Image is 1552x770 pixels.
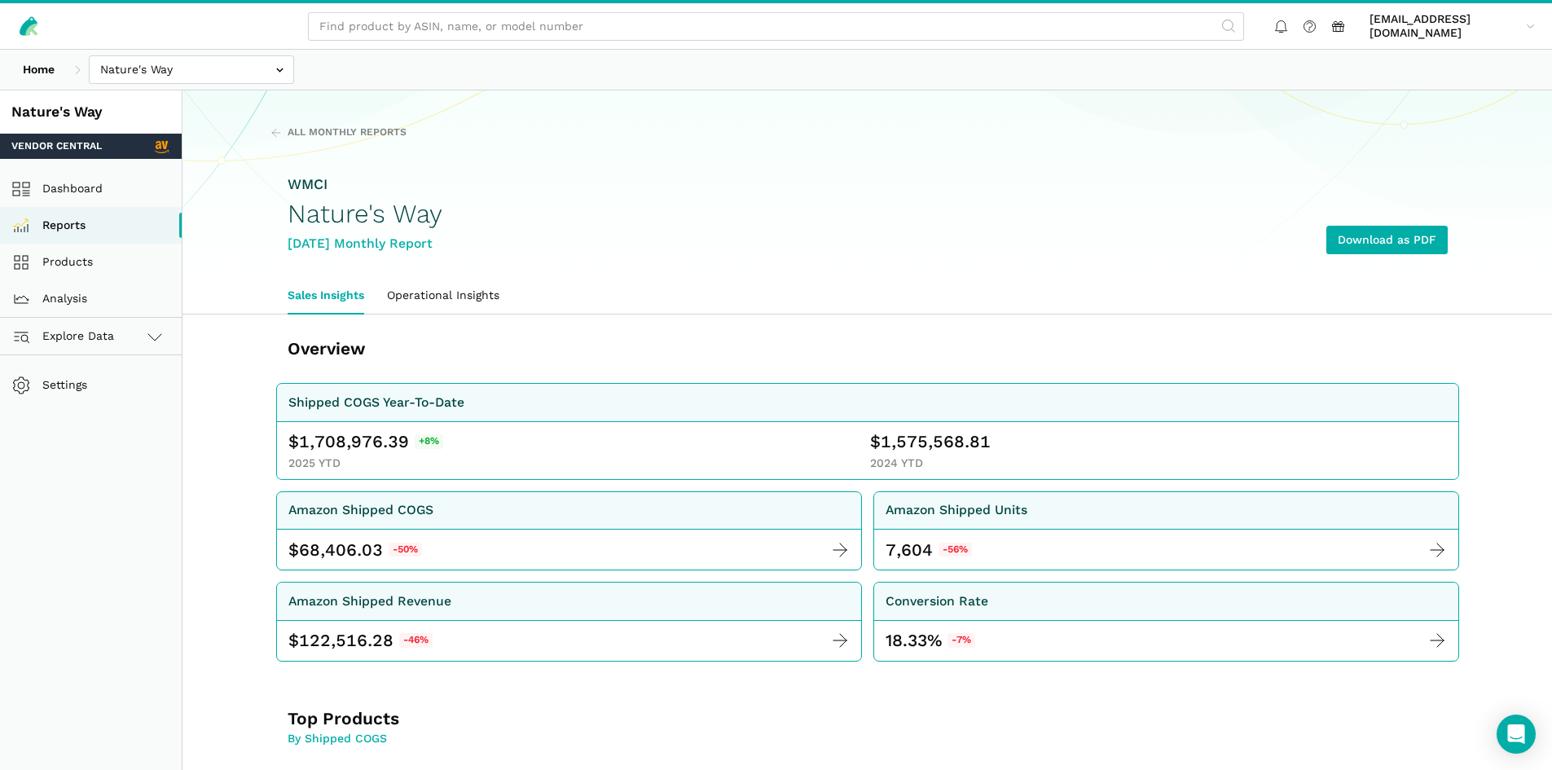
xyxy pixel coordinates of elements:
span: 122,516.28 [299,629,393,652]
a: Amazon Shipped COGS $ 68,406.03 -50% [276,491,862,571]
span: -50% [389,543,423,557]
a: Conversion Rate 18.33%-7% [873,582,1459,662]
a: Amazon Shipped Revenue $ 122,516.28 -46% [276,582,862,662]
div: Conversion Rate [886,592,988,612]
a: All Monthly Reports [270,125,407,140]
div: WMCI [288,174,442,195]
a: Sales Insights [276,277,376,315]
div: Shipped COGS Year-To-Date [288,393,464,413]
h3: Overview [288,337,764,360]
div: Amazon Shipped Units [886,500,1027,521]
input: Find product by ASIN, name, or model number [308,12,1244,41]
div: Nature's Way [11,102,170,122]
div: Amazon Shipped Revenue [288,592,451,612]
div: Open Intercom Messenger [1497,715,1536,754]
span: $ [288,430,299,453]
div: 7,604 [886,539,933,561]
span: $ [288,629,299,652]
a: [EMAIL_ADDRESS][DOMAIN_NAME] [1364,9,1541,43]
span: Explore Data [17,327,114,346]
h3: Top Products [288,707,764,730]
div: 2025 YTD [288,456,865,471]
div: [DATE] Monthly Report [288,234,442,254]
span: -7% [947,633,976,648]
span: 1,575,568.81 [881,430,991,453]
h1: Nature's Way [288,200,442,228]
span: [EMAIL_ADDRESS][DOMAIN_NAME] [1370,12,1520,41]
input: Nature's Way [89,55,294,84]
a: Home [11,55,66,84]
span: Vendor Central [11,139,102,154]
span: -56% [939,543,973,557]
span: All Monthly Reports [288,125,407,140]
a: Operational Insights [376,277,511,315]
span: +8% [415,434,444,449]
a: Amazon Shipped Units 7,604 -56% [873,491,1459,571]
p: By Shipped COGS [288,730,764,747]
span: -46% [399,633,433,648]
span: $ [288,539,299,561]
div: 18.33% [886,629,976,652]
span: 68,406.03 [299,539,383,561]
span: 1,708,976.39 [299,430,409,453]
div: Amazon Shipped COGS [288,500,433,521]
span: $ [870,430,881,453]
div: 2024 YTD [870,456,1447,471]
a: Download as PDF [1326,226,1448,254]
